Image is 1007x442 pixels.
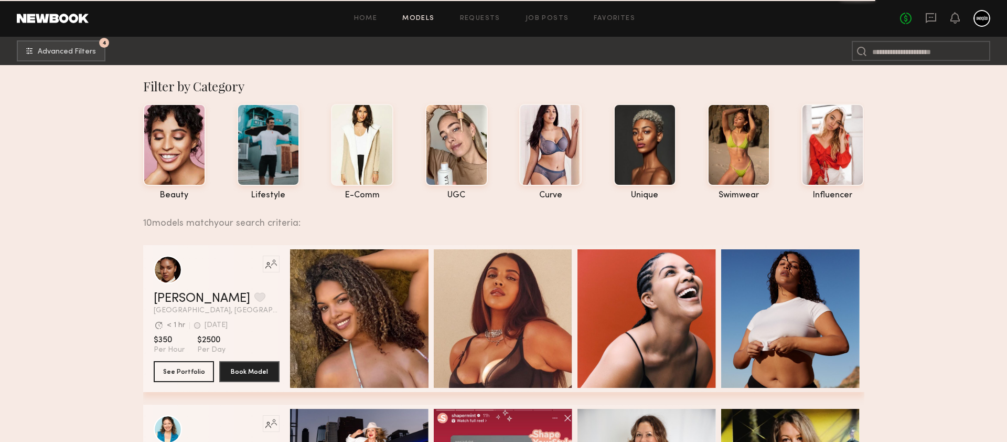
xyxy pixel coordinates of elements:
[331,191,393,200] div: e-comm
[17,40,105,61] button: 4Advanced Filters
[219,361,280,382] button: Book Model
[143,78,864,94] div: Filter by Category
[154,307,280,314] span: [GEOGRAPHIC_DATA], [GEOGRAPHIC_DATA]
[519,191,582,200] div: curve
[154,292,250,305] a: [PERSON_NAME]
[154,345,185,355] span: Per Hour
[526,15,569,22] a: Job Posts
[402,15,434,22] a: Models
[594,15,635,22] a: Favorites
[354,15,378,22] a: Home
[197,335,226,345] span: $2500
[197,345,226,355] span: Per Day
[237,191,299,200] div: lifestyle
[167,322,185,329] div: < 1 hr
[154,361,214,382] button: See Portfolio
[143,206,856,228] div: 10 models match your search criteria:
[205,322,228,329] div: [DATE]
[38,48,96,56] span: Advanced Filters
[801,191,864,200] div: influencer
[614,191,676,200] div: unique
[460,15,500,22] a: Requests
[154,335,185,345] span: $350
[708,191,770,200] div: swimwear
[143,191,206,200] div: beauty
[102,40,106,45] span: 4
[425,191,488,200] div: UGC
